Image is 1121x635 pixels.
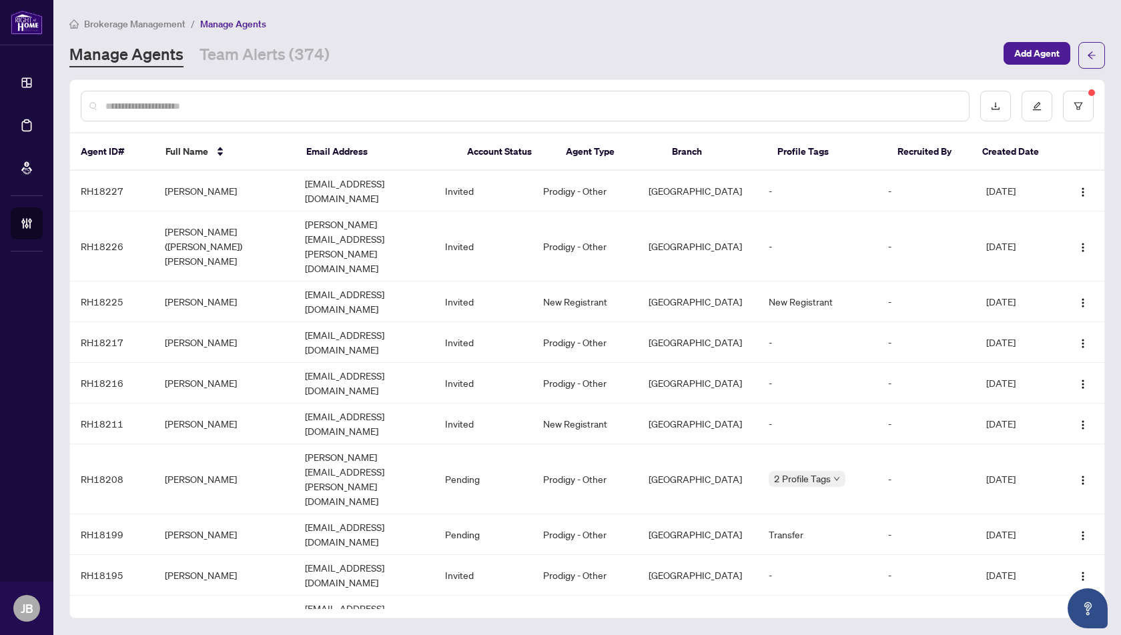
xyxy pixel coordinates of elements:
button: Logo [1072,468,1094,490]
td: [PERSON_NAME] [154,322,294,363]
a: Manage Agents [69,43,183,67]
span: home [69,19,79,29]
button: Logo [1072,413,1094,434]
span: download [991,101,1000,111]
button: Logo [1072,524,1094,545]
img: Logo [1078,475,1088,486]
span: JB [21,599,33,618]
th: Agent ID# [70,133,155,171]
td: Invited [434,281,532,322]
td: [PERSON_NAME] [154,404,294,444]
td: RH18226 [70,211,154,281]
td: [GEOGRAPHIC_DATA] [638,363,759,404]
td: [PERSON_NAME][EMAIL_ADDRESS][PERSON_NAME][DOMAIN_NAME] [294,444,434,514]
td: Invited [434,322,532,363]
td: [GEOGRAPHIC_DATA] [638,322,759,363]
td: [DATE] [976,555,1060,596]
td: Prodigy - Other [532,514,638,555]
td: Prodigy - Other [532,444,638,514]
span: down [833,476,840,482]
td: Pending [434,514,532,555]
td: [DATE] [976,171,1060,211]
td: - [877,281,976,322]
td: [GEOGRAPHIC_DATA] [638,211,759,281]
img: Logo [1078,242,1088,253]
td: RH18195 [70,555,154,596]
td: [DATE] [976,444,1060,514]
td: [PERSON_NAME] [154,514,294,555]
td: Prodigy - Other [532,363,638,404]
th: Created Date [972,133,1056,171]
td: [DATE] [976,211,1060,281]
td: Prodigy - Other [532,171,638,211]
td: [EMAIL_ADDRESS][DOMAIN_NAME] [294,514,434,555]
td: Invited [434,363,532,404]
button: Logo [1072,332,1094,353]
button: Logo [1072,180,1094,201]
td: RH18216 [70,363,154,404]
span: Add Agent [1014,43,1060,64]
button: edit [1022,91,1052,121]
td: [EMAIL_ADDRESS][DOMAIN_NAME] [294,171,434,211]
button: download [980,91,1011,121]
td: Transfer [758,514,877,555]
th: Recruited By [887,133,972,171]
td: - [758,322,877,363]
button: Logo [1072,291,1094,312]
td: [PERSON_NAME] [154,171,294,211]
td: Prodigy - Other [532,211,638,281]
button: Logo [1072,372,1094,394]
td: [DATE] [976,322,1060,363]
td: Prodigy - Other [532,555,638,596]
td: [EMAIL_ADDRESS][DOMAIN_NAME] [294,322,434,363]
td: - [877,514,976,555]
td: [EMAIL_ADDRESS][DOMAIN_NAME] [294,281,434,322]
td: - [877,211,976,281]
td: [EMAIL_ADDRESS][DOMAIN_NAME] [294,555,434,596]
td: Invited [434,404,532,444]
td: [PERSON_NAME] [154,555,294,596]
td: - [758,211,877,281]
td: New Registrant [758,281,877,322]
span: Brokerage Management [84,18,185,30]
td: [PERSON_NAME] [154,444,294,514]
img: Logo [1078,379,1088,390]
td: - [758,171,877,211]
td: [DATE] [976,363,1060,404]
img: Logo [1078,187,1088,197]
button: Open asap [1068,588,1108,628]
td: - [877,555,976,596]
img: Logo [1078,420,1088,430]
th: Agent Type [555,133,661,171]
li: / [191,16,195,31]
td: [PERSON_NAME] ([PERSON_NAME]) [PERSON_NAME] [154,211,294,281]
th: Profile Tags [767,133,887,171]
td: RH18225 [70,281,154,322]
td: [GEOGRAPHIC_DATA] [638,555,759,596]
td: [DATE] [976,281,1060,322]
td: - [758,555,877,596]
td: Prodigy - Other [532,322,638,363]
td: - [877,171,976,211]
td: - [877,404,976,444]
td: - [758,363,877,404]
td: [GEOGRAPHIC_DATA] [638,171,759,211]
span: 2 Profile Tags [774,471,831,486]
td: Invited [434,171,532,211]
td: New Registrant [532,404,638,444]
td: [PERSON_NAME] [154,363,294,404]
span: arrow-left [1087,51,1096,60]
td: [PERSON_NAME] [154,281,294,322]
td: - [758,404,877,444]
img: Logo [1078,571,1088,582]
img: Logo [1078,297,1088,308]
button: Logo [1072,235,1094,257]
th: Branch [661,133,767,171]
td: [EMAIL_ADDRESS][DOMAIN_NAME] [294,363,434,404]
a: Team Alerts (374) [200,43,330,67]
span: edit [1032,101,1042,111]
td: RH18208 [70,444,154,514]
span: Full Name [165,144,208,159]
td: RH18199 [70,514,154,555]
th: Full Name [155,133,296,171]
